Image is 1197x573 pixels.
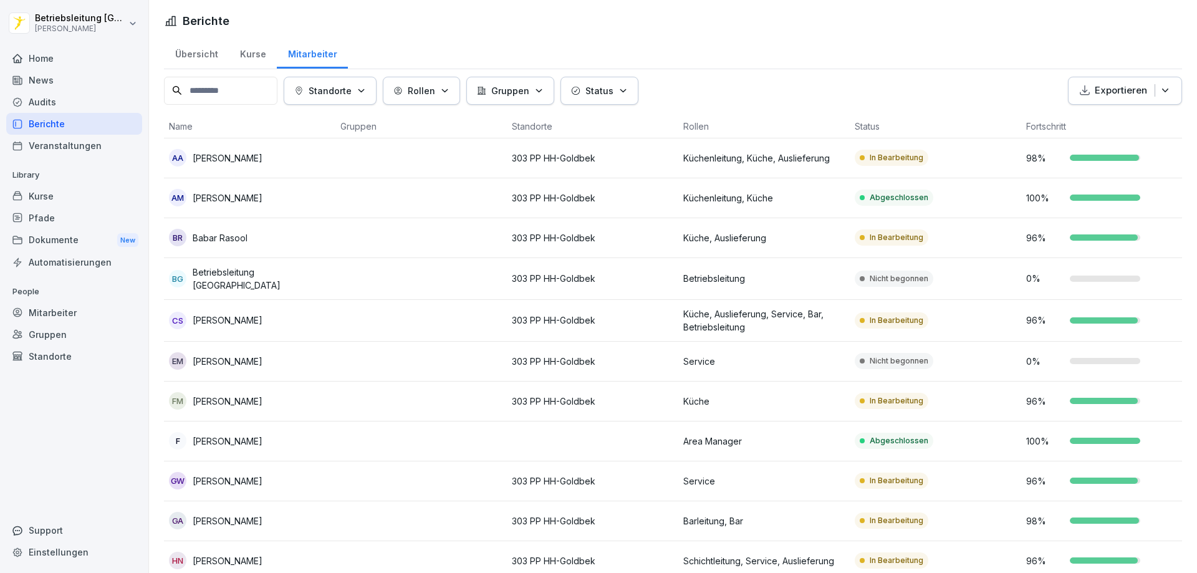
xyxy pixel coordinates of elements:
p: 98 % [1026,514,1064,527]
p: [PERSON_NAME] [193,554,262,567]
p: 303 PP HH-Goldbek [512,474,673,488]
th: Name [164,115,335,138]
p: Barleitung, Bar [683,514,845,527]
p: 96 % [1026,554,1064,567]
p: Küchenleitung, Küche, Auslieferung [683,152,845,165]
p: Nicht begonnen [870,273,928,284]
p: Küche, Auslieferung [683,231,845,244]
a: Gruppen [6,324,142,345]
th: Gruppen [335,115,507,138]
button: Standorte [284,77,377,105]
h1: Berichte [183,12,229,29]
p: In Bearbeitung [870,555,923,566]
a: Berichte [6,113,142,135]
button: Gruppen [466,77,554,105]
p: 303 PP HH-Goldbek [512,355,673,368]
p: [PERSON_NAME] [193,395,262,408]
a: Home [6,47,142,69]
p: 0 % [1026,272,1064,285]
a: Standorte [6,345,142,367]
th: Standorte [507,115,678,138]
button: Exportieren [1068,77,1182,105]
p: [PERSON_NAME] [193,514,262,527]
a: Mitarbeiter [6,302,142,324]
p: [PERSON_NAME] [35,24,126,33]
a: DokumenteNew [6,229,142,252]
p: Service [683,474,845,488]
p: In Bearbeitung [870,395,923,407]
p: Betriebsleitung [GEOGRAPHIC_DATA] [35,13,126,24]
p: Service [683,355,845,368]
p: [PERSON_NAME] [193,474,262,488]
p: 303 PP HH-Goldbek [512,554,673,567]
a: Mitarbeiter [277,37,348,69]
p: Library [6,165,142,185]
p: Exportieren [1095,84,1147,98]
p: 303 PP HH-Goldbek [512,152,673,165]
p: 96 % [1026,231,1064,244]
a: Pfade [6,207,142,229]
p: Rollen [408,84,435,97]
button: Status [560,77,638,105]
p: 96 % [1026,474,1064,488]
th: Rollen [678,115,850,138]
p: Babar Rasool [193,231,248,244]
p: 303 PP HH-Goldbek [512,314,673,327]
p: Küche [683,395,845,408]
div: Kurse [6,185,142,207]
p: In Bearbeitung [870,515,923,526]
p: 96 % [1026,314,1064,327]
p: 303 PP HH-Goldbek [512,395,673,408]
p: Area Manager [683,435,845,448]
p: Abgeschlossen [870,192,928,203]
p: 100 % [1026,435,1064,448]
button: Rollen [383,77,460,105]
p: Küche, Auslieferung, Service, Bar, Betriebsleitung [683,307,845,334]
div: BR [169,229,186,246]
a: Einstellungen [6,541,142,563]
div: F [169,432,186,450]
div: EM [169,352,186,370]
p: In Bearbeitung [870,315,923,326]
a: Veranstaltungen [6,135,142,156]
th: Status [850,115,1021,138]
div: BG [169,270,186,287]
a: Automatisierungen [6,251,142,273]
p: [PERSON_NAME] [193,191,262,205]
div: CS [169,312,186,329]
div: FM [169,392,186,410]
p: 303 PP HH-Goldbek [512,191,673,205]
div: Audits [6,91,142,113]
p: 96 % [1026,395,1064,408]
div: Support [6,519,142,541]
a: Kurse [229,37,277,69]
p: Küchenleitung, Küche [683,191,845,205]
th: Fortschritt [1021,115,1193,138]
p: Schichtleitung, Service, Auslieferung [683,554,845,567]
p: 303 PP HH-Goldbek [512,272,673,285]
p: 98 % [1026,152,1064,165]
p: [PERSON_NAME] [193,152,262,165]
div: AM [169,189,186,206]
p: 0 % [1026,355,1064,368]
div: AA [169,149,186,166]
p: Betriebsleitung [683,272,845,285]
p: 303 PP HH-Goldbek [512,514,673,527]
a: Übersicht [164,37,229,69]
p: Status [585,84,613,97]
p: 100 % [1026,191,1064,205]
a: News [6,69,142,91]
div: GA [169,512,186,529]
